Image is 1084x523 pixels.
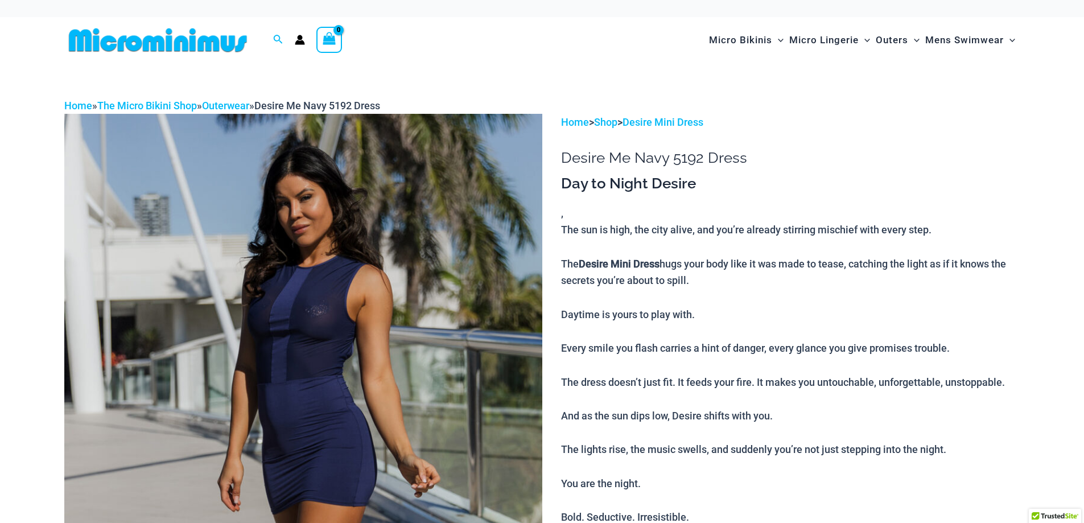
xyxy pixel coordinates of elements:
b: Desire Mini Dress [579,258,660,270]
span: Outers [876,26,908,55]
nav: Site Navigation [704,21,1020,59]
a: Search icon link [273,33,283,47]
a: Desire Mini Dress [623,116,703,128]
a: The Micro Bikini Shop [97,100,197,112]
a: Micro LingerieMenu ToggleMenu Toggle [786,23,873,57]
a: Account icon link [295,35,305,45]
a: Mens SwimwearMenu ToggleMenu Toggle [922,23,1018,57]
h3: Day to Night Desire [561,174,1020,193]
span: Menu Toggle [908,26,920,55]
span: » » » [64,100,380,112]
span: Menu Toggle [859,26,870,55]
span: Mens Swimwear [925,26,1004,55]
span: Menu Toggle [772,26,784,55]
a: Micro BikinisMenu ToggleMenu Toggle [706,23,786,57]
p: > > [561,114,1020,131]
span: Desire Me Navy 5192 Dress [254,100,380,112]
h1: Desire Me Navy 5192 Dress [561,149,1020,167]
a: OutersMenu ToggleMenu Toggle [873,23,922,57]
a: Home [64,100,92,112]
a: Home [561,116,589,128]
span: Micro Bikinis [709,26,772,55]
img: MM SHOP LOGO FLAT [64,27,252,53]
a: Outerwear [202,100,249,112]
a: View Shopping Cart, empty [316,27,343,53]
span: Menu Toggle [1004,26,1015,55]
a: Shop [594,116,617,128]
span: Micro Lingerie [789,26,859,55]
